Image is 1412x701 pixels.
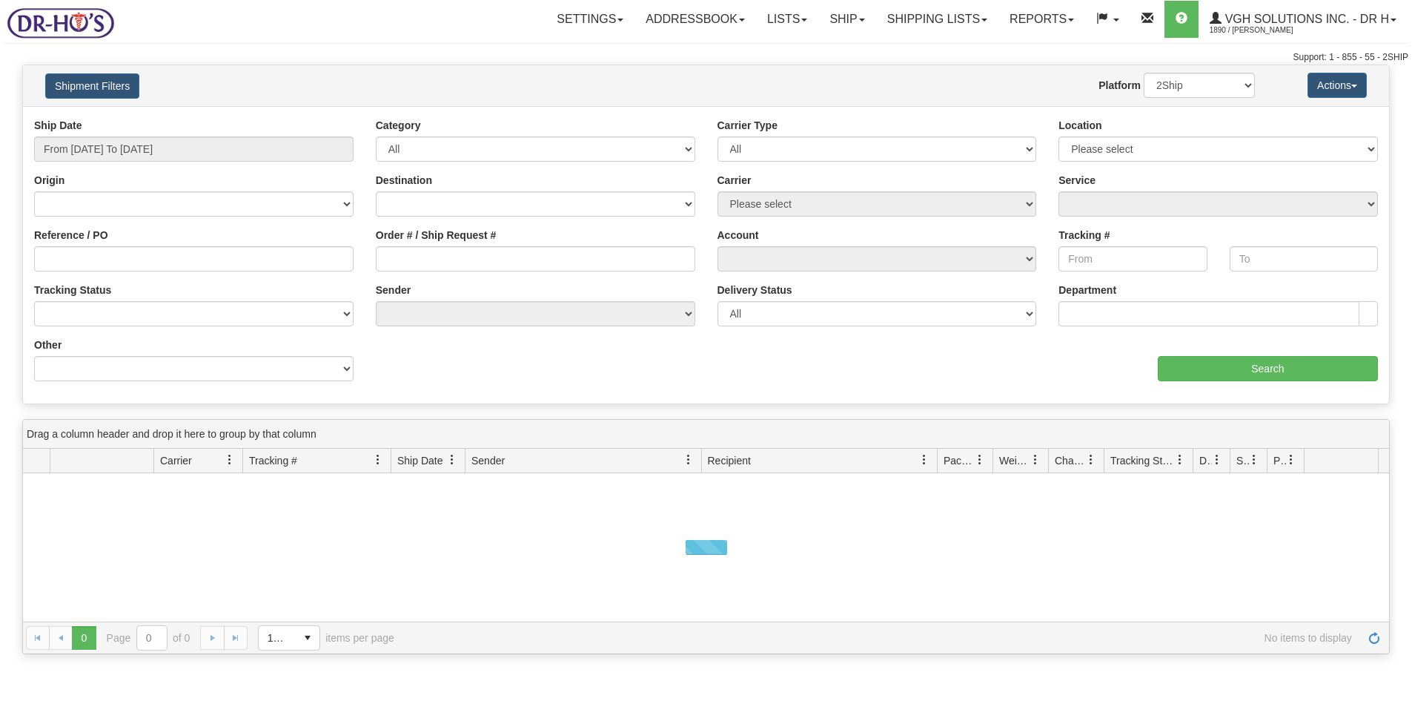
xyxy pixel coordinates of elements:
[1242,447,1267,473] a: Shipment Issues filter column settings
[1236,453,1249,468] span: Shipment Issues
[717,228,759,243] label: Account
[1055,453,1086,468] span: Charge
[1210,23,1321,38] span: 1890 / [PERSON_NAME]
[242,449,391,473] th: Press ctrl + space to group
[1273,453,1286,468] span: Pickup Status
[34,173,64,188] label: Origin
[1058,228,1110,243] label: Tracking #
[999,453,1030,468] span: Weight
[391,449,465,473] th: Press ctrl + space to group
[1098,78,1141,93] label: Platform
[546,1,634,38] a: Settings
[34,228,108,243] label: Reference / PO
[376,173,432,188] label: Destination
[258,625,394,651] span: items per page
[34,283,111,297] label: Tracking Status
[1058,246,1207,271] input: From
[440,447,465,473] a: Ship Date filter column settings
[249,453,297,468] span: Tracking #
[708,453,751,468] span: Recipient
[912,447,937,473] a: Recipient filter column settings
[1362,626,1386,650] a: Refresh
[217,447,242,473] a: Carrier filter column settings
[676,447,701,473] a: Sender filter column settings
[876,1,998,38] a: Shipping lists
[45,73,139,99] button: Shipment Filters
[376,283,411,297] label: Sender
[1023,447,1048,473] a: Weight filter column settings
[465,449,701,473] th: Press ctrl + space to group
[296,626,319,650] span: select
[1267,449,1304,473] th: Press ctrl + space to group
[818,1,875,38] a: Ship
[756,1,818,38] a: Lists
[258,625,320,651] span: Page sizes drop down
[1230,246,1378,271] input: To
[1304,449,1378,473] th: Press ctrl + space to group
[34,118,82,133] label: Ship Date
[1058,173,1096,188] label: Service
[72,626,96,650] span: Page 0
[1279,447,1304,473] a: Pickup Status filter column settings
[1199,1,1408,38] a: VGH Solutions Inc. - Dr H 1890 / [PERSON_NAME]
[1078,447,1104,473] a: Charge filter column settings
[153,449,242,473] th: Press ctrl + space to group
[701,449,938,473] th: Press ctrl + space to group
[1204,447,1230,473] a: Delivery Status filter column settings
[397,453,443,468] span: Ship Date
[1230,449,1267,473] th: Press ctrl + space to group
[1167,447,1193,473] a: Tracking Status filter column settings
[717,118,778,133] label: Carrier Type
[998,1,1085,38] a: Reports
[50,449,153,473] th: Press ctrl + space to group
[1378,274,1411,426] iframe: chat widget
[107,625,190,651] span: Page of 0
[365,447,391,473] a: Tracking # filter column settings
[23,420,1389,449] div: Drag a column header and drop it here to group by that column
[160,453,192,468] span: Carrier
[1199,453,1212,468] span: Delivery Status
[1193,449,1230,473] th: Press ctrl + space to group
[967,447,992,473] a: Packages filter column settings
[376,118,421,133] label: Category
[268,631,287,645] span: 1000
[1058,283,1116,297] label: Department
[1222,13,1389,25] span: VGH Solutions Inc. - Dr H
[992,449,1048,473] th: Press ctrl + space to group
[937,449,992,473] th: Press ctrl + space to group
[1158,356,1378,381] input: Search
[471,453,505,468] span: Sender
[1058,118,1101,133] label: Location
[1048,449,1104,473] th: Press ctrl + space to group
[376,228,497,243] label: Order # / Ship Request #
[717,283,792,297] label: Delivery Status
[634,1,756,38] a: Addressbook
[1104,449,1193,473] th: Press ctrl + space to group
[1110,453,1175,468] span: Tracking Status
[1307,73,1367,98] button: Actions
[34,338,62,352] label: Other
[415,632,1352,644] span: No items to display
[4,51,1408,64] div: Support: 1 - 855 - 55 - 2SHIP
[4,4,117,42] img: logo1890.jpg
[717,173,752,188] label: Carrier
[944,453,975,468] span: Packages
